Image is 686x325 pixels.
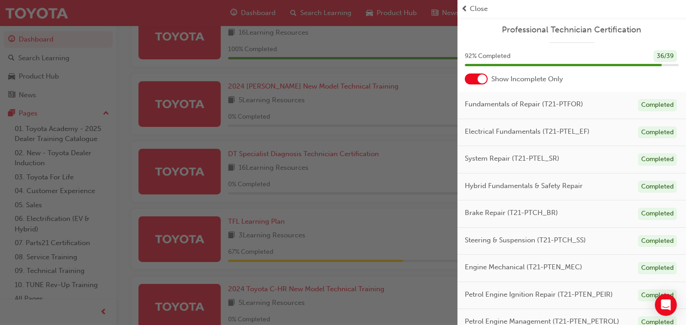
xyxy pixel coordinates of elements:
div: Completed [638,126,677,139]
div: Completed [638,208,677,220]
span: System Repair (T21-PTEL_SR) [465,153,559,164]
span: Brake Repair (T21-PTCH_BR) [465,208,558,218]
div: 36 / 39 [654,50,677,63]
span: Electrical Fundamentals (T21-PTEL_EF) [465,126,590,137]
span: 92 % Completed [465,51,511,62]
span: Engine Mechanical (T21-PTEN_MEC) [465,262,582,273]
div: Open Intercom Messenger [655,294,677,316]
span: Fundamentals of Repair (T21-PTFOR) [465,99,583,110]
div: Completed [638,181,677,193]
div: Completed [638,289,677,302]
span: Petrol Engine Ignition Repair (T21-PTEN_PEIR) [465,289,613,300]
span: Show Incomplete Only [491,74,563,84]
div: Completed [638,153,677,166]
a: Professional Technician Certification [465,25,679,35]
span: Hybrid Fundamentals & Safety Repair [465,181,583,191]
div: Completed [638,99,677,111]
div: Completed [638,262,677,274]
button: prev-iconClose [461,4,682,14]
span: Steering & Suspension (T21-PTCH_SS) [465,235,586,246]
div: Completed [638,235,677,247]
span: Close [470,4,488,14]
span: prev-icon [461,4,468,14]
